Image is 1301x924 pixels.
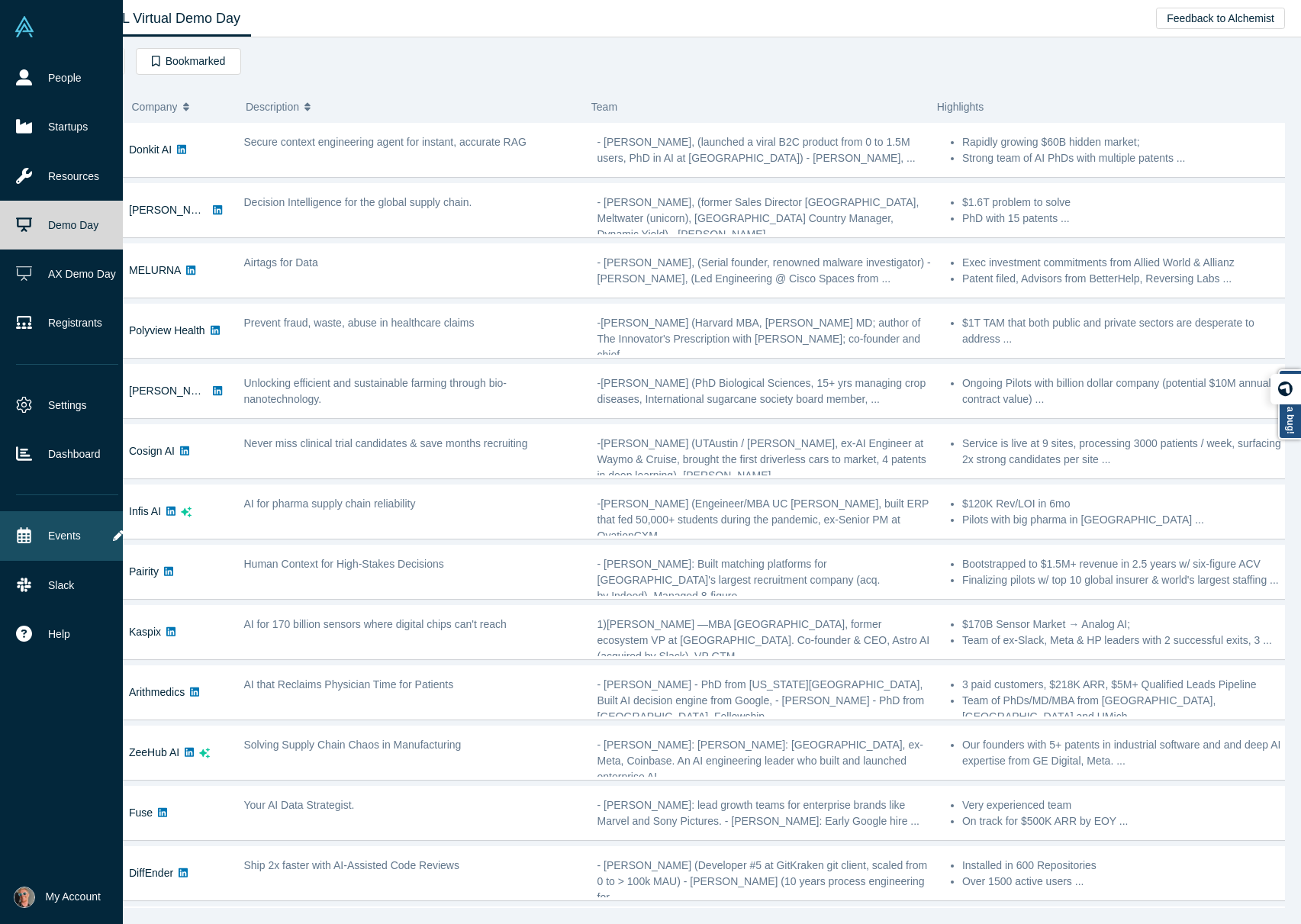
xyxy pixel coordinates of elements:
[129,686,185,698] a: Arithmedics
[597,799,920,827] span: - [PERSON_NAME]: lead growth teams for enterprise brands like Marvel and Sony Pictures. - [PERSON...
[962,436,1288,468] li: Service is live at 9 sites, processing 3000 patients / week, surfacing 2x strong candidates per s...
[597,618,930,662] span: 1)[PERSON_NAME] —MBA [GEOGRAPHIC_DATA], former ecosystem VP at [GEOGRAPHIC_DATA]. Co-founder & CE...
[14,887,35,908] img: Laurent Rains's Account
[962,633,1288,649] li: Team of ex-Slack, Meta & HP leaders with 2 successful exits, 3 ...
[129,324,205,336] a: Polyview Health
[48,626,70,642] span: Help
[597,317,921,361] span: -[PERSON_NAME] (Harvard MBA, [PERSON_NAME] MD; author of The Innovator's Prescription with [PERSO...
[136,48,241,75] button: Bookmarked
[129,505,161,517] a: Infis AI
[597,196,919,240] span: - [PERSON_NAME], (former Sales Director [GEOGRAPHIC_DATA], Meltwater (unicorn), [GEOGRAPHIC_DATA]...
[246,91,299,123] span: Description
[597,497,929,542] span: -[PERSON_NAME] (Engeineer/MBA UC [PERSON_NAME], built ERP that fed 50,000+ students during the pa...
[962,496,1288,512] li: $120K Rev/LOI in 6mo
[962,211,1288,227] li: PhD with 15 patents ...
[597,377,926,405] span: -[PERSON_NAME] (PhD Biological Sciences, 15+ yrs managing crop diseases, International sugarcane ...
[962,255,1288,271] li: Exec investment commitments from Allied World & Allianz
[132,91,230,123] button: Company
[962,375,1288,407] li: Ongoing Pilots with billion dollar company (potential $10M annual contract value) ...
[962,271,1288,287] li: Patent filed, Advisors from BetterHelp, Reversing Labs ...
[591,101,617,113] span: Team
[962,556,1288,572] li: Bootstrapped to $1.5M+ revenue in 2.5 years w/ six-figure ACV
[244,377,507,405] span: Unlocking efficient and sustainable farming through bio-nanotechnology.
[962,134,1288,150] li: Rapidly growing $60B hidden market;
[597,558,881,602] span: - [PERSON_NAME]: Built matching platforms for [GEOGRAPHIC_DATA]'s largest recruitment company (ac...
[244,558,444,570] span: Human Context for High-Stakes Decisions
[244,859,459,871] span: Ship 2x faster with AI-Assisted Code Reviews
[181,507,192,517] svg: dsa ai sparkles
[962,512,1288,528] li: Pilots with big pharma in [GEOGRAPHIC_DATA] ...
[129,385,217,397] a: [PERSON_NAME]
[597,136,916,164] span: - [PERSON_NAME], (launched a viral B2C product from 0 to 1.5M users, PhD in AI at [GEOGRAPHIC_DAT...
[962,572,1288,588] li: Finalizing pilots w/ top 10 global insurer & world's largest staffing ...
[597,678,925,723] span: - [PERSON_NAME] - PhD from [US_STATE][GEOGRAPHIC_DATA], Built AI decision engine from Google, - [...
[244,618,507,630] span: AI for 170 billion sensors where digital chips can't reach
[962,195,1288,211] li: $1.6T problem to solve
[962,677,1288,693] li: 3 paid customers, $218K ARR, $5M+ Qualified Leads Pipeline
[132,91,178,123] span: Company
[962,874,1288,890] li: Over 1500 active users ...
[199,748,210,758] svg: dsa ai sparkles
[244,497,416,510] span: AI for pharma supply chain reliability
[129,264,181,276] a: MELURNA
[962,813,1288,829] li: On track for $500K ARR by EOY ...
[14,887,101,908] button: My Account
[244,678,454,691] span: AI that Reclaims Physician Time for Patients
[46,889,101,905] span: My Account
[962,617,1288,633] li: $170B Sensor Market → Analog AI;
[244,799,355,811] span: Your AI Data Strategist.
[244,739,462,751] span: Solving Supply Chain Chaos in Manufacturing
[129,806,153,819] a: Fuse
[962,737,1288,769] li: Our founders with 5+ patents in industrial software and and deep AI expertise from GE Digital, Me...
[597,256,931,285] span: - [PERSON_NAME], (Serial founder, renowned malware investigator) - [PERSON_NAME], (Led Engineerin...
[1278,369,1301,439] a: Report a bug!
[246,91,575,123] button: Description
[962,797,1288,813] li: Very experienced team
[64,1,251,37] a: Class XL Virtual Demo Day
[937,101,984,113] span: Highlights
[129,143,172,156] a: Donkit AI
[244,196,472,208] span: Decision Intelligence for the global supply chain.
[129,445,175,457] a: Cosign AI
[129,867,173,879] a: DiffEnder
[597,739,923,783] span: - [PERSON_NAME]: [PERSON_NAME]: [GEOGRAPHIC_DATA], ex-Meta, Coinbase. An AI engineering leader wh...
[244,256,318,269] span: Airtags for Data
[962,315,1288,347] li: $1T TAM that both public and private sectors are desperate to address ...
[1156,8,1285,29] button: Feedback to Alchemist
[597,437,926,481] span: -[PERSON_NAME] (UTAustin / [PERSON_NAME], ex-AI Engineer at Waymo & Cruise, brought the first dri...
[962,150,1288,166] li: Strong team of AI PhDs with multiple patents ...
[244,317,475,329] span: Prevent fraud, waste, abuse in healthcare claims
[962,693,1288,725] li: Team of PhDs/MD/MBA from [GEOGRAPHIC_DATA], [GEOGRAPHIC_DATA] and UMich. ...
[14,16,35,37] img: Alchemist Vault Logo
[129,626,161,638] a: Kaspix
[129,746,179,758] a: ZeeHub AI
[962,858,1288,874] li: Installed in 600 Repositories
[129,565,159,578] a: Pairity
[597,859,928,903] span: - [PERSON_NAME] (Developer #5 at GitKraken git client, scaled from 0 to > 100k MAU) - [PERSON_NAM...
[244,136,527,148] span: Secure context engineering agent for instant, accurate RAG
[129,204,217,216] a: [PERSON_NAME]
[244,437,528,449] span: Never miss clinical trial candidates & save months recruiting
